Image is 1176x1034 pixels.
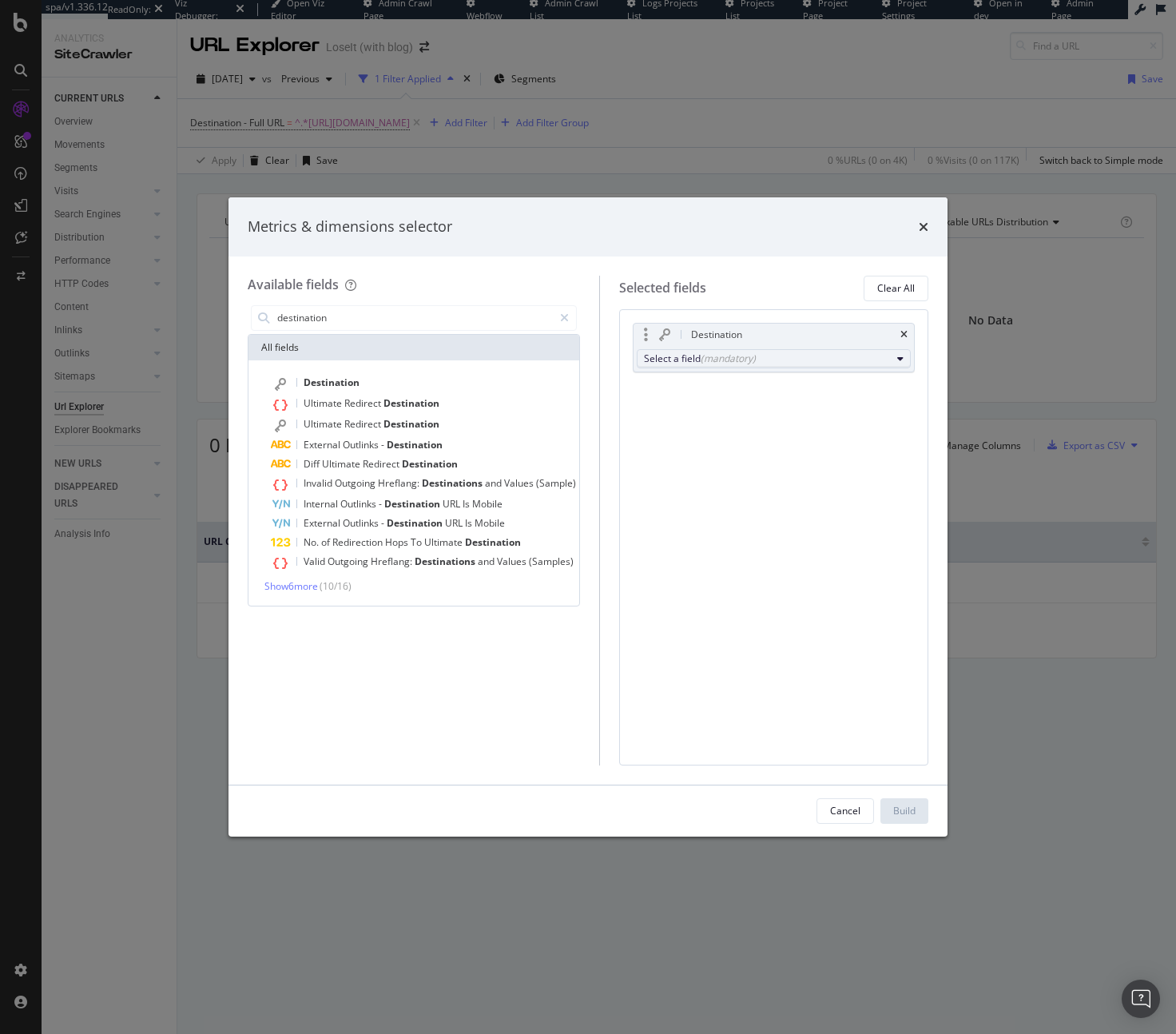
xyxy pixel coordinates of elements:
span: Destinations [415,555,478,568]
span: Destination [387,438,443,451]
div: Open Intercom Messenger [1122,980,1160,1018]
span: URL [445,516,465,530]
span: Ultimate [424,535,465,549]
span: Redirect [344,396,383,410]
div: Clear All [877,281,915,295]
span: (Samples) [529,555,574,568]
span: and [485,476,504,490]
span: No. [304,535,321,549]
input: Search by field name [276,306,553,330]
div: Available fields [248,276,339,293]
div: Destination [691,327,742,343]
span: Destination [387,516,445,530]
span: - [381,516,387,530]
button: Select a field(mandatory) [637,349,911,368]
span: Ultimate [322,457,363,471]
span: Destination [304,376,360,389]
span: External [304,516,343,530]
span: Outlinks [343,438,381,451]
span: Ultimate [304,396,344,410]
span: Outgoing [335,476,378,490]
span: ( 10 / 16 ) [320,579,352,593]
span: Valid [304,555,328,568]
span: Diff [304,457,322,471]
span: (Sample) [536,476,576,490]
span: Invalid [304,476,335,490]
span: Values [504,476,536,490]
span: Redirection [332,535,385,549]
div: All fields [248,335,579,360]
div: times [900,330,908,340]
span: To [411,535,424,549]
button: Build [880,798,928,824]
span: Outlinks [340,497,379,511]
span: of [321,535,332,549]
span: External [304,438,343,451]
span: and [478,555,497,568]
button: Clear All [864,276,928,301]
span: Outgoing [328,555,371,568]
span: Mobile [472,497,503,511]
span: URL [443,497,463,511]
span: Hreflang: [378,476,422,490]
button: Cancel [816,798,874,824]
span: Outlinks [343,516,381,530]
span: Is [463,497,472,511]
div: (mandatory) [701,352,756,365]
span: Show 6 more [264,579,318,593]
span: Redirect [344,417,383,431]
div: times [919,217,928,237]
span: Destination [383,396,439,410]
span: Is [465,516,475,530]
span: Hreflang: [371,555,415,568]
div: modal [228,197,948,837]
span: - [381,438,387,451]
span: Ultimate [304,417,344,431]
span: Values [497,555,529,568]
span: Destination [402,457,458,471]
div: Metrics & dimensions selector [248,217,452,237]
div: DestinationtimesSelect a field(mandatory) [633,323,915,372]
span: Redirect [363,457,402,471]
span: Destination [383,417,439,431]
span: Mobile [475,516,505,530]
span: Hops [385,535,411,549]
div: Selected fields [619,279,706,297]
span: Destination [384,497,443,511]
span: Destination [465,535,521,549]
span: Internal [304,497,340,511]
span: Destinations [422,476,485,490]
span: - [379,497,384,511]
div: Select a field [644,352,891,365]
div: Cancel [830,804,860,817]
div: Build [893,804,916,817]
